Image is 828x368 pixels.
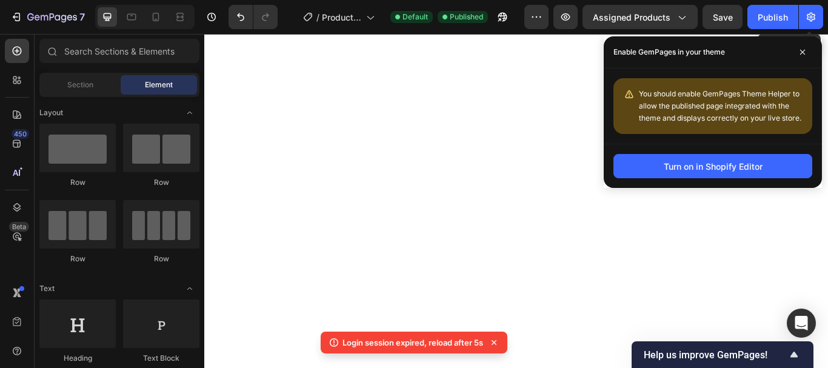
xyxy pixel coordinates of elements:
[39,283,55,294] span: Text
[39,177,116,188] div: Row
[747,5,798,29] button: Publish
[593,11,670,24] span: Assigned Products
[713,12,733,22] span: Save
[123,353,199,364] div: Text Block
[644,347,801,362] button: Show survey - Help us improve GemPages!
[613,154,812,178] button: Turn on in Shopify Editor
[145,79,173,90] span: Element
[39,39,199,63] input: Search Sections & Elements
[5,5,90,29] button: 7
[79,10,85,24] p: 7
[664,160,763,173] div: Turn on in Shopify Editor
[229,5,278,29] div: Undo/Redo
[758,11,788,24] div: Publish
[123,177,199,188] div: Row
[703,5,743,29] button: Save
[123,253,199,264] div: Row
[342,336,483,349] p: Login session expired, reload after 5s
[450,12,483,22] span: Published
[639,89,801,122] span: You should enable GemPages Theme Helper to allow the published page integrated with the theme and...
[180,103,199,122] span: Toggle open
[322,11,361,24] span: Product Page - [DATE] 10:20:04
[644,349,787,361] span: Help us improve GemPages!
[316,11,319,24] span: /
[180,279,199,298] span: Toggle open
[39,253,116,264] div: Row
[402,12,428,22] span: Default
[39,107,63,118] span: Layout
[39,353,116,364] div: Heading
[67,79,93,90] span: Section
[613,46,725,58] p: Enable GemPages in your theme
[204,34,828,368] iframe: Design area
[12,129,29,139] div: 450
[9,222,29,232] div: Beta
[787,309,816,338] div: Open Intercom Messenger
[583,5,698,29] button: Assigned Products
